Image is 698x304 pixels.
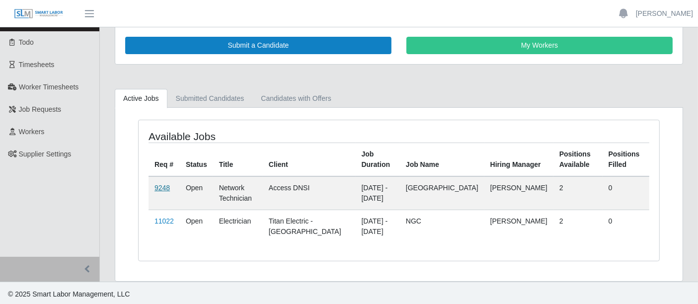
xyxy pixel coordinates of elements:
a: Submit a Candidate [125,37,391,54]
span: Timesheets [19,61,55,69]
a: 9248 [155,184,170,192]
span: © 2025 Smart Labor Management, LLC [8,290,130,298]
td: 0 [603,176,649,210]
td: [DATE] - [DATE] [356,210,400,243]
a: Candidates with Offers [252,89,339,108]
span: Job Requests [19,105,62,113]
span: Worker Timesheets [19,83,78,91]
th: Client [263,143,356,176]
td: [PERSON_NAME] [484,176,553,210]
td: Open [180,210,213,243]
th: Status [180,143,213,176]
td: Electrician [213,210,263,243]
th: Positions Filled [603,143,649,176]
span: Todo [19,38,34,46]
th: Hiring Manager [484,143,553,176]
th: Job Duration [356,143,400,176]
th: Req # [149,143,180,176]
h4: Available Jobs [149,130,349,143]
td: Titan Electric - [GEOGRAPHIC_DATA] [263,210,356,243]
td: [DATE] - [DATE] [356,176,400,210]
img: SLM Logo [14,8,64,19]
td: 0 [603,210,649,243]
td: NGC [400,210,484,243]
a: [PERSON_NAME] [636,8,693,19]
span: Workers [19,128,45,136]
th: Positions Available [553,143,603,176]
span: Supplier Settings [19,150,72,158]
a: Submitted Candidates [167,89,253,108]
td: Access DNSI [263,176,356,210]
a: My Workers [406,37,673,54]
td: [PERSON_NAME] [484,210,553,243]
a: 11022 [155,217,174,225]
td: [GEOGRAPHIC_DATA] [400,176,484,210]
td: 2 [553,176,603,210]
th: Title [213,143,263,176]
td: Network Technician [213,176,263,210]
td: Open [180,176,213,210]
th: Job Name [400,143,484,176]
td: 2 [553,210,603,243]
a: Active Jobs [115,89,167,108]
